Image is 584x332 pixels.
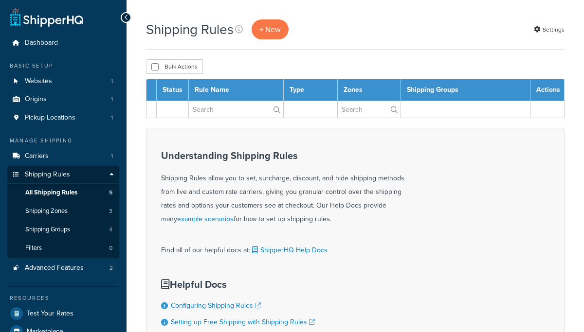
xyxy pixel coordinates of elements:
a: Shipping Groups 4 [7,221,119,239]
th: Zones [338,79,401,101]
span: 1 [111,95,113,104]
span: Carriers [25,152,49,160]
li: All Shipping Rules [7,184,119,202]
li: Advanced Features [7,259,119,277]
a: Carriers 1 [7,147,119,165]
span: Shipping Groups [25,226,70,234]
th: Rule Name [189,79,284,101]
a: Test Your Rates [7,305,119,322]
a: ShipperHQ Home [10,7,83,27]
a: All Shipping Rules 5 [7,184,119,202]
span: Test Your Rates [27,310,73,318]
div: Manage Shipping [7,137,119,145]
a: Origins 1 [7,90,119,108]
div: Shipping Rules allow you to set, surcharge, discount, and hide shipping methods from live and cus... [161,150,404,226]
h3: Helpful Docs [161,279,321,290]
span: Shipping Rules [25,171,70,179]
span: 0 [109,244,112,252]
a: example scenarios [177,214,234,224]
li: Websites [7,72,119,90]
span: 4 [109,226,112,234]
span: Advanced Features [25,264,84,272]
a: Websites 1 [7,72,119,90]
li: Origins [7,90,119,108]
li: Filters [7,239,119,257]
span: Dashboard [25,39,58,47]
div: Resources [7,294,119,302]
li: Carriers [7,147,119,165]
th: Shipping Groups [401,79,530,101]
a: Filters 0 [7,239,119,257]
li: Shipping Rules [7,166,119,258]
li: Shipping Groups [7,221,119,239]
div: Basic Setup [7,62,119,70]
input: Search [189,101,283,118]
h3: Understanding Shipping Rules [161,150,404,161]
h1: Shipping Rules [146,20,234,39]
button: Bulk Actions [146,59,203,74]
span: 2 [109,264,113,272]
span: Filters [25,244,42,252]
li: Shipping Zones [7,202,119,220]
p: + New [252,19,289,39]
a: Configuring Shipping Rules [171,300,261,311]
a: ShipperHQ Help Docs [250,245,328,255]
span: Origins [25,95,47,104]
input: Search [338,101,401,118]
a: Shipping Zones 3 [7,202,119,220]
div: Find all of our helpful docs at: [161,236,404,257]
a: Pickup Locations 1 [7,109,119,127]
li: Pickup Locations [7,109,119,127]
span: Websites [25,77,52,86]
th: Actions [530,79,565,101]
span: Shipping Zones [25,207,68,215]
span: All Shipping Rules [25,189,77,197]
a: Advanced Features 2 [7,259,119,277]
a: Shipping Rules [7,166,119,184]
a: Dashboard [7,34,119,52]
span: 1 [111,114,113,122]
span: Pickup Locations [25,114,75,122]
a: Settings [534,23,565,36]
span: 5 [109,189,112,197]
span: 1 [111,152,113,160]
th: Type [283,79,338,101]
th: Status [157,79,189,101]
a: Setting up Free Shipping with Shipping Rules [171,317,315,327]
span: 3 [109,207,112,215]
span: 1 [111,77,113,86]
